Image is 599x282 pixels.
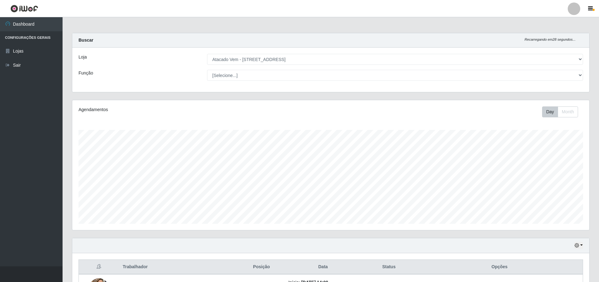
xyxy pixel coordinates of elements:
button: Day [542,106,558,117]
th: Posição [238,260,284,274]
th: Opções [416,260,583,274]
i: Recarregando em 28 segundos... [525,38,576,41]
th: Status [362,260,416,274]
button: Month [558,106,578,117]
div: Toolbar with button groups [542,106,583,117]
div: First group [542,106,578,117]
div: Agendamentos [79,106,283,113]
th: Data [285,260,362,274]
strong: Buscar [79,38,93,43]
label: Loja [79,54,87,60]
th: Trabalhador [119,260,238,274]
label: Função [79,70,93,76]
img: CoreUI Logo [10,5,38,13]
